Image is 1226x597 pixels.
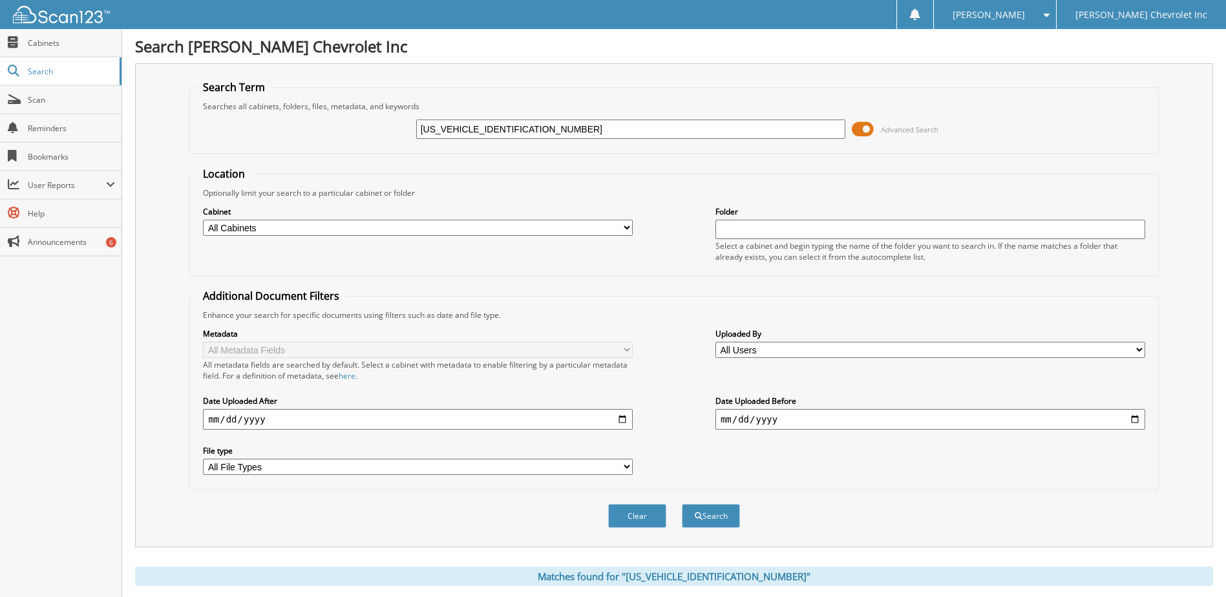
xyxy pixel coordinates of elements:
[28,94,115,105] span: Scan
[196,101,1151,112] div: Searches all cabinets, folders, files, metadata, and keywords
[135,36,1213,57] h1: Search [PERSON_NAME] Chevrolet Inc
[196,309,1151,320] div: Enhance your search for specific documents using filters such as date and file type.
[28,123,115,134] span: Reminders
[953,11,1025,19] span: [PERSON_NAME]
[203,359,633,381] div: All metadata fields are searched by default. Select a cabinet with metadata to enable filtering b...
[203,409,633,430] input: start
[203,445,633,456] label: File type
[881,125,938,134] span: Advanced Search
[28,208,115,219] span: Help
[715,395,1145,406] label: Date Uploaded Before
[196,80,271,94] legend: Search Term
[715,409,1145,430] input: end
[28,236,115,247] span: Announcements
[196,167,251,181] legend: Location
[715,328,1145,339] label: Uploaded By
[28,180,106,191] span: User Reports
[28,66,113,77] span: Search
[135,567,1213,586] div: Matches found for "[US_VEHICLE_IDENTIFICATION_NUMBER]"
[682,504,740,528] button: Search
[196,187,1151,198] div: Optionally limit your search to a particular cabinet or folder
[339,370,355,381] a: here
[1075,11,1207,19] span: [PERSON_NAME] Chevrolet Inc
[28,151,115,162] span: Bookmarks
[196,289,346,303] legend: Additional Document Filters
[203,206,633,217] label: Cabinet
[715,206,1145,217] label: Folder
[13,6,110,23] img: scan123-logo-white.svg
[203,328,633,339] label: Metadata
[715,240,1145,262] div: Select a cabinet and begin typing the name of the folder you want to search in. If the name match...
[106,237,116,247] div: 6
[608,504,666,528] button: Clear
[28,37,115,48] span: Cabinets
[203,395,633,406] label: Date Uploaded After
